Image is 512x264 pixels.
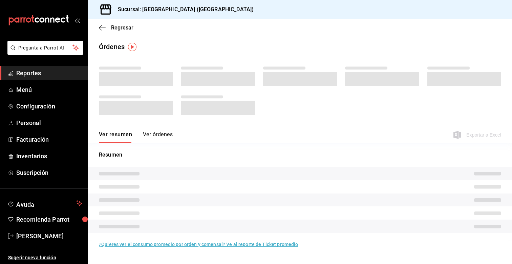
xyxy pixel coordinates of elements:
button: Ver órdenes [143,131,173,143]
span: Regresar [111,24,133,31]
span: Personal [16,118,82,127]
span: Suscripción [16,168,82,177]
span: Recomienda Parrot [16,215,82,224]
button: Ver resumen [99,131,132,143]
span: Facturación [16,135,82,144]
h3: Sucursal: [GEOGRAPHIC_DATA] ([GEOGRAPHIC_DATA]) [112,5,254,14]
span: Pregunta a Parrot AI [18,44,73,52]
span: Sugerir nueva función [8,254,82,261]
div: navigation tabs [99,131,173,143]
span: Reportes [16,68,82,78]
p: Resumen [99,151,501,159]
button: Regresar [99,24,133,31]
span: Inventarios [16,151,82,161]
span: Menú [16,85,82,94]
a: Pregunta a Parrot AI [5,49,83,56]
span: [PERSON_NAME] [16,231,82,241]
button: open_drawer_menu [74,18,80,23]
span: Ayuda [16,199,73,207]
button: Pregunta a Parrot AI [7,41,83,55]
a: ¿Quieres ver el consumo promedio por orden y comensal? Ve al reporte de Ticket promedio [99,242,298,247]
img: Tooltip marker [128,43,136,51]
span: Configuración [16,102,82,111]
div: Órdenes [99,42,125,52]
